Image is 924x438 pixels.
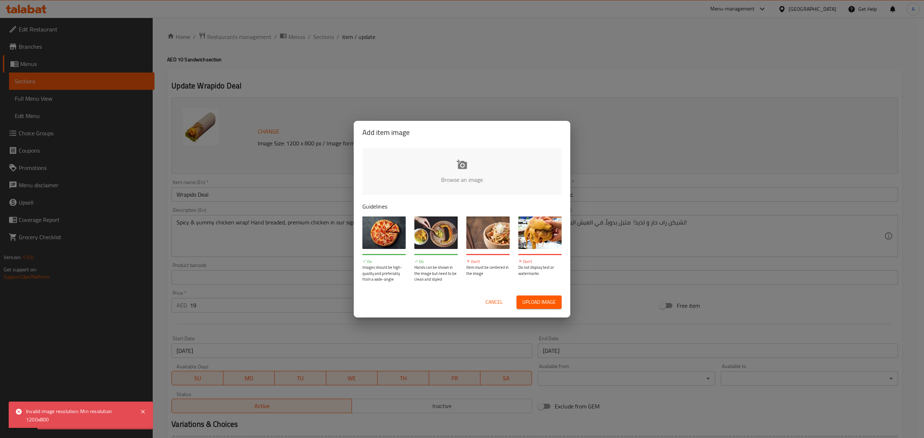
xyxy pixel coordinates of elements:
img: guide-img-1@3x.jpg [362,216,406,249]
h2: Add item image [362,127,562,138]
span: Upload image [522,298,556,307]
p: Images should be high-quality and preferably from a wide-angle [362,264,406,282]
p: Don't [466,259,510,265]
p: Item must be centered in the image [466,264,510,276]
p: Guidelines [362,202,562,211]
p: Don't [518,259,562,265]
img: guide-img-3@3x.jpg [466,216,510,249]
span: Cancel [485,298,503,307]
p: Do [414,259,458,265]
p: Do [362,259,406,265]
div: Invalid image resolution: Min resolution 1200x800 [26,407,133,424]
img: guide-img-2@3x.jpg [414,216,458,249]
img: guide-img-4@3x.jpg [518,216,562,249]
p: Do not display text or watermarks [518,264,562,276]
button: Upload image [517,295,562,309]
p: Hands can be shown in the image but need to be clean and styled [414,264,458,282]
button: Cancel [483,295,506,309]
